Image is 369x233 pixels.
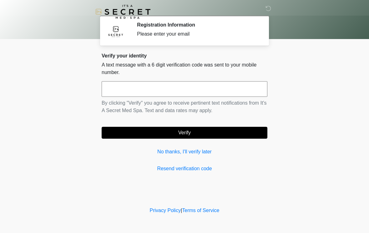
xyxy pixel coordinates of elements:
h2: Registration Information [137,22,258,28]
button: Verify [102,127,267,139]
a: | [181,208,182,213]
a: Privacy Policy [150,208,181,213]
a: Terms of Service [182,208,219,213]
p: By clicking "Verify" you agree to receive pertinent text notifications from It's A Secret Med Spa... [102,99,267,114]
a: No thanks, I'll verify later [102,148,267,156]
h2: Verify your identity [102,53,267,59]
p: A text message with a 6 digit verification code was sent to your mobile number. [102,61,267,76]
img: Agent Avatar [106,22,125,41]
img: It's A Secret Med Spa Logo [95,5,150,19]
div: Please enter your email [137,30,258,38]
a: Resend verification code [102,165,267,172]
